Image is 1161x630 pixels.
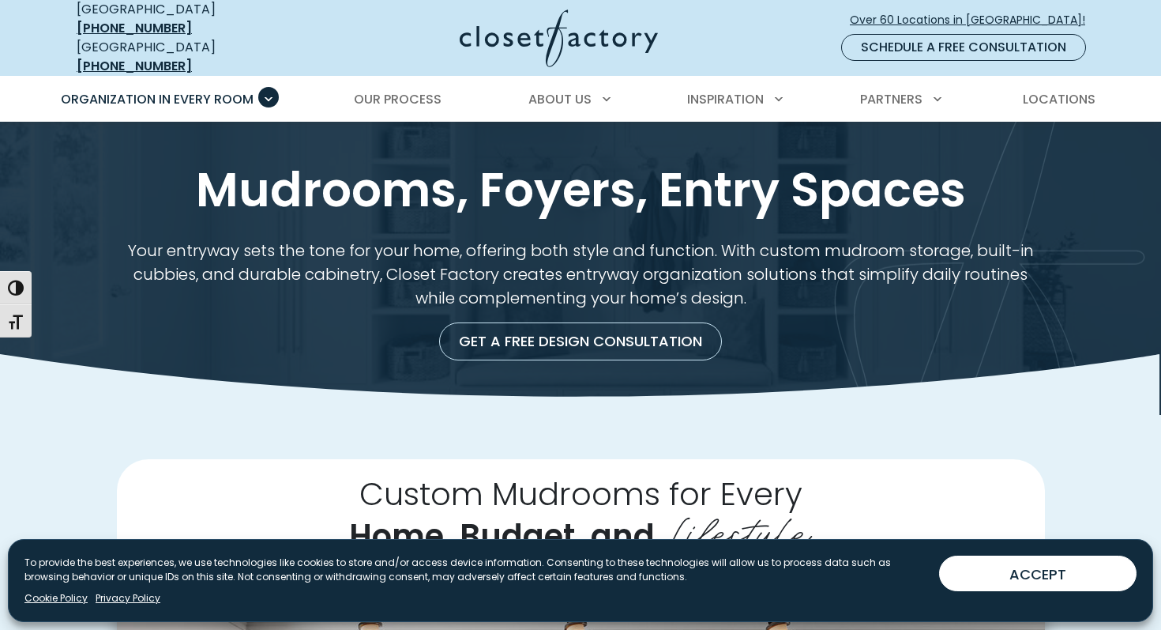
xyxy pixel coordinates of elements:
span: Over 60 Locations in [GEOGRAPHIC_DATA]! [850,12,1098,28]
a: Schedule a Free Consultation [841,34,1086,61]
a: Privacy Policy [96,591,160,605]
img: Closet Factory Logo [460,9,658,67]
a: [PHONE_NUMBER] [77,19,192,37]
span: Partners [860,90,922,108]
span: Inspiration [687,90,764,108]
nav: Primary Menu [50,77,1111,122]
a: Over 60 Locations in [GEOGRAPHIC_DATA]! [849,6,1099,34]
p: Your entryway sets the tone for your home, offering both style and function. With custom mudroom ... [117,239,1045,310]
span: Home, Budget, and [349,514,655,558]
span: Organization in Every Room [61,90,254,108]
span: About Us [528,90,592,108]
a: [PHONE_NUMBER] [77,57,192,75]
h1: Mudrooms, Foyers, Entry Spaces [73,160,1088,220]
a: Cookie Policy [24,591,88,605]
button: ACCEPT [939,556,1137,591]
span: Locations [1023,90,1095,108]
span: Lifestyle [663,497,812,560]
a: Get a Free Design Consultation [439,323,722,360]
span: Custom Mudrooms for Every [359,472,802,516]
div: [GEOGRAPHIC_DATA] [77,38,306,76]
span: Our Process [354,90,441,108]
p: To provide the best experiences, we use technologies like cookies to store and/or access device i... [24,556,926,584]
